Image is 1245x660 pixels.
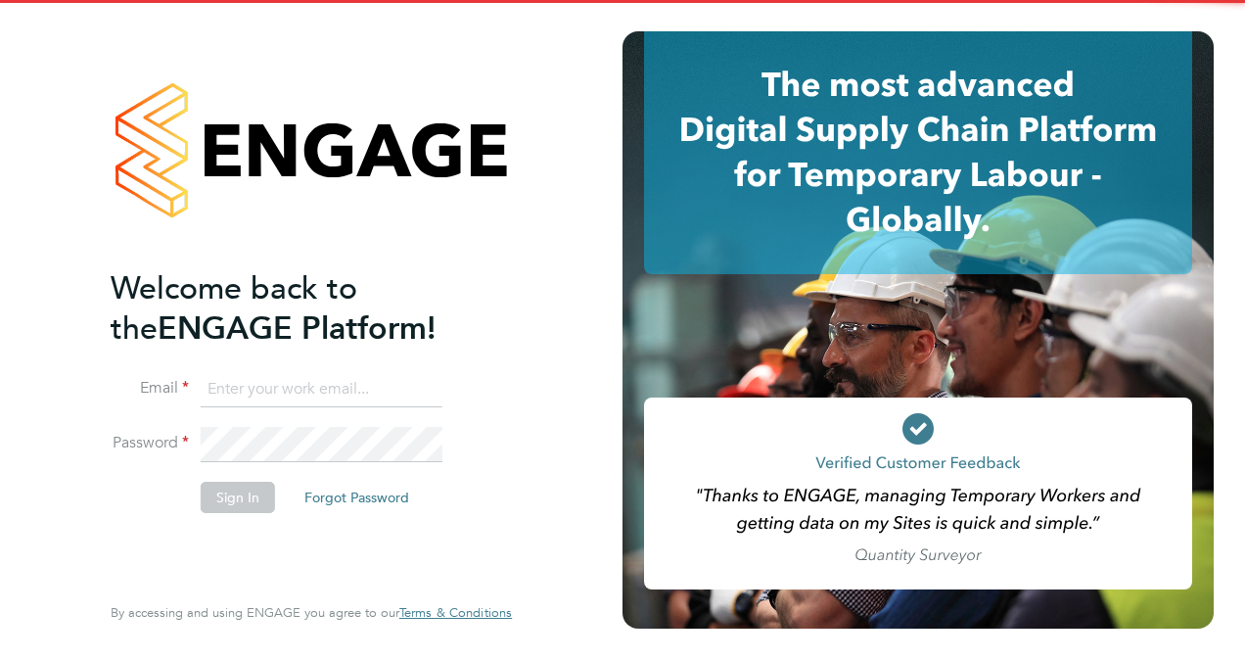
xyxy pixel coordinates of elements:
[201,482,275,513] button: Sign In
[111,268,492,349] h2: ENGAGE Platform!
[399,605,512,621] a: Terms & Conditions
[111,378,189,399] label: Email
[289,482,425,513] button: Forgot Password
[111,604,512,621] span: By accessing and using ENGAGE you agree to our
[201,372,442,407] input: Enter your work email...
[399,604,512,621] span: Terms & Conditions
[111,269,357,348] span: Welcome back to the
[111,433,189,453] label: Password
